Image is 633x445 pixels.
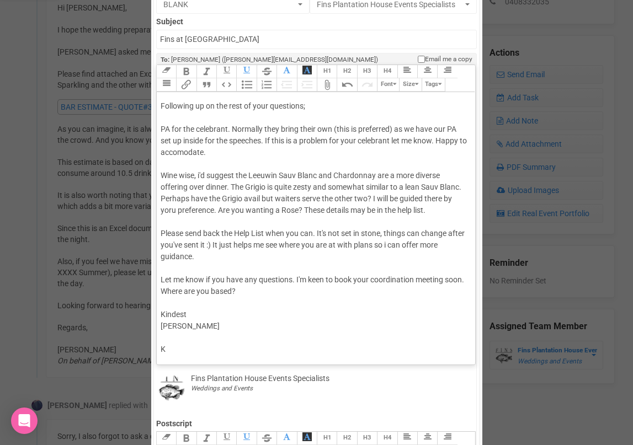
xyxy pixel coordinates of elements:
button: Heading 3 [357,65,377,78]
button: Heading 4 [377,432,397,445]
button: Underline Colour [236,432,256,445]
button: Tags [422,78,445,92]
button: Bold [176,432,196,445]
button: Heading 1 [317,432,337,445]
span: H1 [323,67,331,74]
button: Font Background [297,432,317,445]
button: Code [216,78,236,92]
span: H3 [363,434,371,441]
button: Underline [216,432,236,445]
button: Heading 4 [377,65,397,78]
div: Open Intercom Messenger [11,408,38,434]
span: H4 [384,67,391,74]
button: Size [399,78,421,92]
label: Postscript [156,414,476,431]
button: Undo [337,78,357,92]
button: Align Right [437,432,457,445]
button: Font Colour [276,65,296,78]
button: Align Left [397,432,417,445]
button: Heading 2 [337,432,357,445]
button: Underline [216,65,236,78]
button: Bullets [236,78,256,92]
span: H4 [384,434,391,441]
label: Subject [156,14,477,27]
button: Clear Formatting at cursor [156,65,176,78]
button: Align Center [417,432,437,445]
button: Bold [176,65,196,78]
button: Strikethrough [257,65,276,78]
button: Align Justified [156,78,176,92]
i: Weddings and Events [191,384,253,392]
span: Email me a copy [425,55,472,64]
span: H1 [323,434,331,441]
span: H3 [363,67,371,74]
span: [PERSON_NAME] ([PERSON_NAME][EMAIL_ADDRESS][DOMAIN_NAME]) [171,56,378,63]
div: Hi [PERSON_NAME] So wonderful to hear from you. Thank you for your email. I had Flo create an est... [161,19,467,367]
div: Fins Plantation House Events Specialists [191,373,329,384]
button: Font Background [297,65,317,78]
button: Redo [357,78,377,92]
button: Decrease Level [276,78,296,92]
button: Align Center [417,65,437,78]
button: Font Colour [276,432,296,445]
button: Underline Colour [236,65,256,78]
button: Clear Formatting at cursor [156,432,176,445]
button: Attach Files [317,78,337,92]
img: data.png [156,373,187,403]
button: Quote [196,78,216,92]
span: H2 [343,67,351,74]
button: Strikethrough [257,432,276,445]
button: Heading 3 [357,432,377,445]
span: H2 [343,434,351,441]
strong: To: [161,56,169,63]
button: Italic [196,432,216,445]
button: Heading 2 [337,65,357,78]
button: Align Right [437,65,457,78]
button: Increase Level [297,78,317,92]
button: Link [176,78,196,92]
button: Font [377,78,399,92]
button: Align Left [397,65,417,78]
button: Numbers [257,78,276,92]
button: Heading 1 [317,65,337,78]
button: Italic [196,65,216,78]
